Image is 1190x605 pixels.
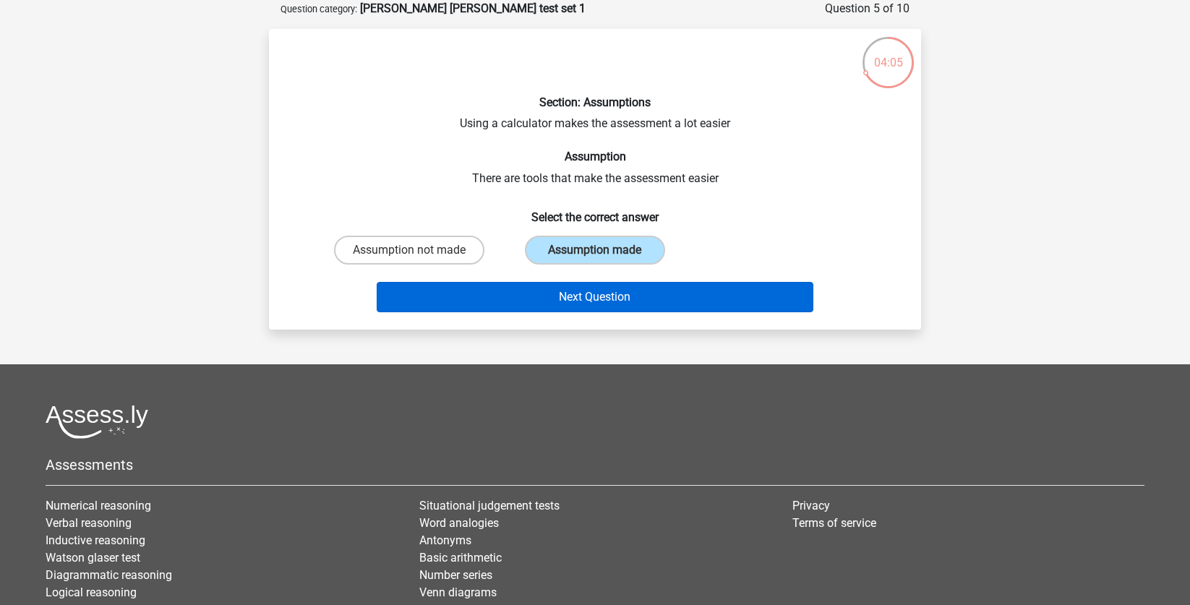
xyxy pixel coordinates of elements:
img: Assessly logo [46,405,148,439]
button: Next Question [377,282,814,312]
h5: Assessments [46,456,1144,473]
strong: [PERSON_NAME] [PERSON_NAME] test set 1 [360,1,586,15]
a: Privacy [792,499,830,512]
a: Basic arithmetic [419,551,502,565]
h6: Assumption [292,150,898,163]
a: Terms of service [792,516,876,530]
h6: Select the correct answer [292,199,898,224]
div: 04:05 [861,35,915,72]
div: Using a calculator makes the assessment a lot easier There are tools that make the assessment easier [275,40,915,318]
a: Antonyms [419,533,471,547]
label: Assumption made [525,236,664,265]
a: Venn diagrams [419,585,497,599]
h6: Section: Assumptions [292,95,898,109]
a: Word analogies [419,516,499,530]
a: Diagrammatic reasoning [46,568,172,582]
a: Watson glaser test [46,551,140,565]
a: Verbal reasoning [46,516,132,530]
a: Numerical reasoning [46,499,151,512]
a: Situational judgement tests [419,499,560,512]
label: Assumption not made [334,236,484,265]
small: Question category: [281,4,357,14]
a: Number series [419,568,492,582]
a: Logical reasoning [46,585,137,599]
a: Inductive reasoning [46,533,145,547]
